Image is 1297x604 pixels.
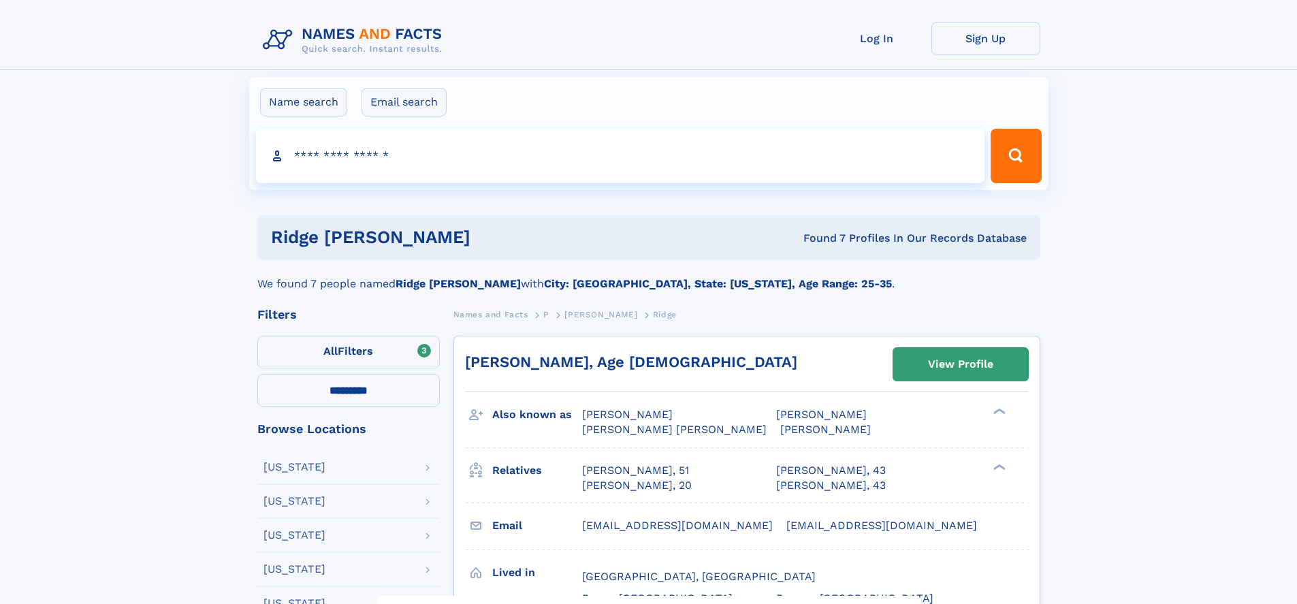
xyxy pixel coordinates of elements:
[543,306,549,323] a: P
[928,349,993,380] div: View Profile
[257,259,1040,292] div: We found 7 people named with .
[776,463,886,478] a: [PERSON_NAME], 43
[257,423,440,435] div: Browse Locations
[893,348,1028,381] a: View Profile
[564,310,637,319] span: [PERSON_NAME]
[263,496,325,507] div: [US_STATE]
[582,519,773,532] span: [EMAIL_ADDRESS][DOMAIN_NAME]
[582,423,767,436] span: [PERSON_NAME] [PERSON_NAME]
[257,336,440,368] label: Filters
[263,564,325,575] div: [US_STATE]
[543,310,549,319] span: P
[260,88,347,116] label: Name search
[323,345,338,357] span: All
[257,22,453,59] img: Logo Names and Facts
[492,403,582,426] h3: Also known as
[465,353,797,370] a: [PERSON_NAME], Age [DEMOGRAPHIC_DATA]
[453,306,528,323] a: Names and Facts
[822,22,931,55] a: Log In
[780,423,871,436] span: [PERSON_NAME]
[263,530,325,541] div: [US_STATE]
[776,478,886,493] a: [PERSON_NAME], 43
[257,308,440,321] div: Filters
[492,561,582,584] h3: Lived in
[544,277,892,290] b: City: [GEOGRAPHIC_DATA], State: [US_STATE], Age Range: 25-35
[271,229,637,246] h1: Ridge [PERSON_NAME]
[256,129,985,183] input: search input
[396,277,521,290] b: Ridge [PERSON_NAME]
[492,459,582,482] h3: Relatives
[786,519,977,532] span: [EMAIL_ADDRESS][DOMAIN_NAME]
[776,408,867,421] span: [PERSON_NAME]
[564,306,637,323] a: [PERSON_NAME]
[990,407,1006,416] div: ❯
[492,514,582,537] h3: Email
[263,462,325,473] div: [US_STATE]
[931,22,1040,55] a: Sign Up
[582,408,673,421] span: [PERSON_NAME]
[582,463,689,478] a: [PERSON_NAME], 51
[362,88,447,116] label: Email search
[582,478,692,493] a: [PERSON_NAME], 20
[991,129,1041,183] button: Search Button
[637,231,1027,246] div: Found 7 Profiles In Our Records Database
[653,310,677,319] span: Ridge
[990,462,1006,471] div: ❯
[582,570,816,583] span: [GEOGRAPHIC_DATA], [GEOGRAPHIC_DATA]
